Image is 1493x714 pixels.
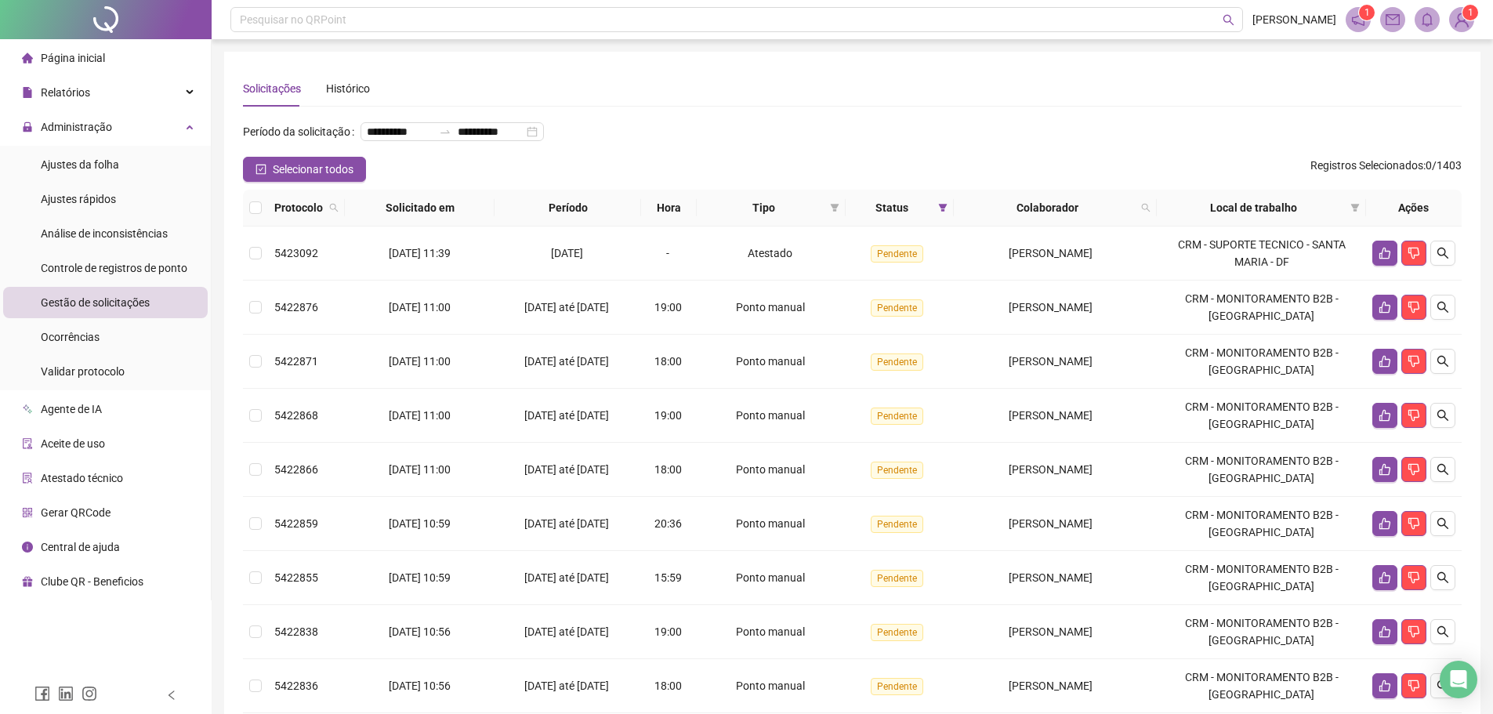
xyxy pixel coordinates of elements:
[389,625,451,638] span: [DATE] 10:56
[1408,680,1420,692] span: dislike
[524,301,609,314] span: [DATE] até [DATE]
[22,438,33,449] span: audit
[41,262,187,274] span: Controle de registros de ponto
[1379,680,1391,692] span: like
[935,196,951,219] span: filter
[41,575,143,588] span: Clube QR - Beneficios
[41,193,116,205] span: Ajustes rápidos
[1009,301,1093,314] span: [PERSON_NAME]
[389,680,451,692] span: [DATE] 10:56
[1009,463,1093,476] span: [PERSON_NAME]
[736,409,805,422] span: Ponto manual
[1379,355,1391,368] span: like
[871,678,923,695] span: Pendente
[345,190,495,227] th: Solicitado em
[1372,199,1455,216] div: Ações
[1408,247,1420,259] span: dislike
[1450,8,1473,31] img: 88641
[1252,11,1336,28] span: [PERSON_NAME]
[1408,301,1420,314] span: dislike
[1157,389,1366,443] td: CRM - MONITORAMENTO B2B - [GEOGRAPHIC_DATA]
[243,119,361,144] label: Período da solicitação
[274,463,318,476] span: 5422866
[524,355,609,368] span: [DATE] até [DATE]
[1468,7,1473,18] span: 1
[1364,7,1370,18] span: 1
[1009,680,1093,692] span: [PERSON_NAME]
[736,571,805,584] span: Ponto manual
[1437,625,1449,638] span: search
[1386,13,1400,27] span: mail
[326,80,370,97] div: Histórico
[1408,625,1420,638] span: dislike
[1157,551,1366,605] td: CRM - MONITORAMENTO B2B - [GEOGRAPHIC_DATA]
[654,355,682,368] span: 18:00
[22,473,33,484] span: solution
[654,571,682,584] span: 15:59
[41,331,100,343] span: Ocorrências
[41,52,105,64] span: Página inicial
[1437,517,1449,530] span: search
[871,353,923,371] span: Pendente
[524,625,609,638] span: [DATE] até [DATE]
[22,87,33,98] span: file
[41,541,120,553] span: Central de ajuda
[871,570,923,587] span: Pendente
[736,625,805,638] span: Ponto manual
[389,463,451,476] span: [DATE] 11:00
[1157,335,1366,389] td: CRM - MONITORAMENTO B2B - [GEOGRAPHIC_DATA]
[1420,13,1434,27] span: bell
[389,517,451,530] span: [DATE] 10:59
[1437,680,1449,692] span: search
[871,516,923,533] span: Pendente
[871,624,923,641] span: Pendente
[654,463,682,476] span: 18:00
[654,409,682,422] span: 19:00
[1437,409,1449,422] span: search
[1009,571,1093,584] span: [PERSON_NAME]
[34,686,50,701] span: facebook
[1359,5,1375,20] sup: 1
[1009,355,1093,368] span: [PERSON_NAME]
[524,680,609,692] span: [DATE] até [DATE]
[22,121,33,132] span: lock
[329,203,339,212] span: search
[243,80,301,97] div: Solicitações
[41,403,102,415] span: Agente de IA
[41,121,112,133] span: Administração
[524,409,609,422] span: [DATE] até [DATE]
[1157,443,1366,497] td: CRM - MONITORAMENTO B2B - [GEOGRAPHIC_DATA]
[326,196,342,219] span: search
[551,247,583,259] span: [DATE]
[1408,355,1420,368] span: dislike
[22,53,33,63] span: home
[736,463,805,476] span: Ponto manual
[1163,199,1344,216] span: Local de trabalho
[1437,247,1449,259] span: search
[1408,463,1420,476] span: dislike
[1408,571,1420,584] span: dislike
[654,517,682,530] span: 20:36
[389,301,451,314] span: [DATE] 11:00
[41,437,105,450] span: Aceite de uso
[389,247,451,259] span: [DATE] 11:39
[1157,659,1366,713] td: CRM - MONITORAMENTO B2B - [GEOGRAPHIC_DATA]
[1157,227,1366,281] td: CRM - SUPORTE TECNICO - SANTA MARIA - DF
[524,517,609,530] span: [DATE] até [DATE]
[495,190,641,227] th: Período
[41,158,119,171] span: Ajustes da folha
[41,86,90,99] span: Relatórios
[1009,517,1093,530] span: [PERSON_NAME]
[41,296,150,309] span: Gestão de solicitações
[1157,497,1366,551] td: CRM - MONITORAMENTO B2B - [GEOGRAPHIC_DATA]
[1351,13,1365,27] span: notification
[243,157,366,182] button: Selecionar todos
[1310,157,1462,182] span: : 0 / 1403
[274,517,318,530] span: 5422859
[1009,247,1093,259] span: [PERSON_NAME]
[22,542,33,553] span: info-circle
[1437,301,1449,314] span: search
[827,196,843,219] span: filter
[255,164,266,175] span: check-square
[274,199,323,216] span: Protocolo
